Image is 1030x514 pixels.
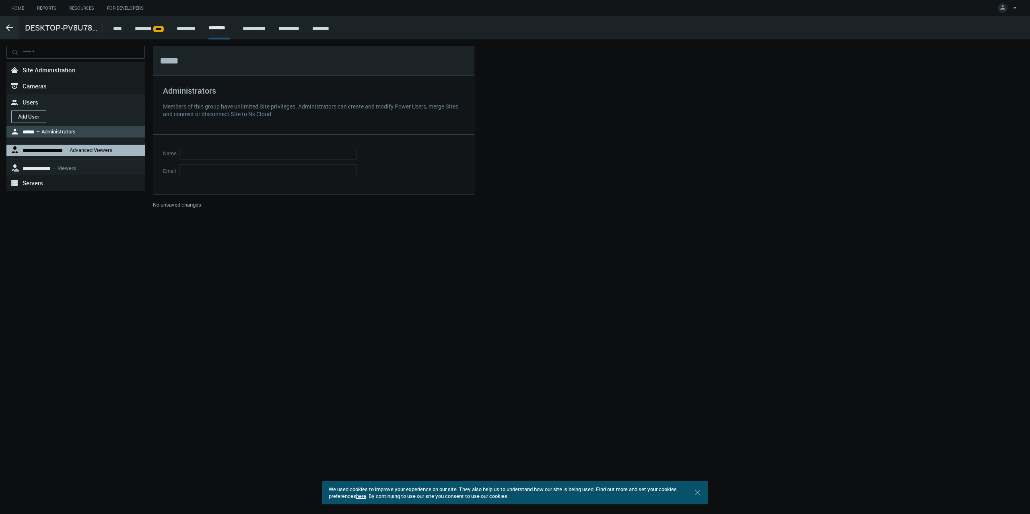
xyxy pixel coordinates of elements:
[153,201,474,214] div: No unsaved changes
[23,66,76,74] span: Site Administration
[70,146,112,154] nx-search-highlight: Advanced Viewers
[64,146,68,154] span: –
[23,82,47,90] span: Cameras
[366,492,509,500] span: . By continuing to use our site you consent to use our cookies.
[163,85,468,102] div: Administrators
[163,147,176,160] label: Name
[31,3,63,13] a: Reports
[23,179,43,187] span: Servers
[25,22,97,34] span: DESKTOP-PV8U78O
[58,164,76,172] nx-search-highlight: Viewers
[356,492,366,500] a: here
[52,164,56,172] span: –
[163,164,176,177] label: Email
[5,3,31,13] a: Home
[101,3,150,13] a: For Developers
[63,3,101,13] a: Resources
[23,98,38,106] span: Users
[36,128,40,135] span: –
[11,110,46,123] button: Add User
[41,128,76,135] nx-search-highlight: Administrators
[163,102,468,118] div: Members of this group have unlimited Site privileges. Administrators can create and modify Power ...
[329,485,677,500] span: We used cookies to improve your experience on our site. They also help us to understand how our s...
